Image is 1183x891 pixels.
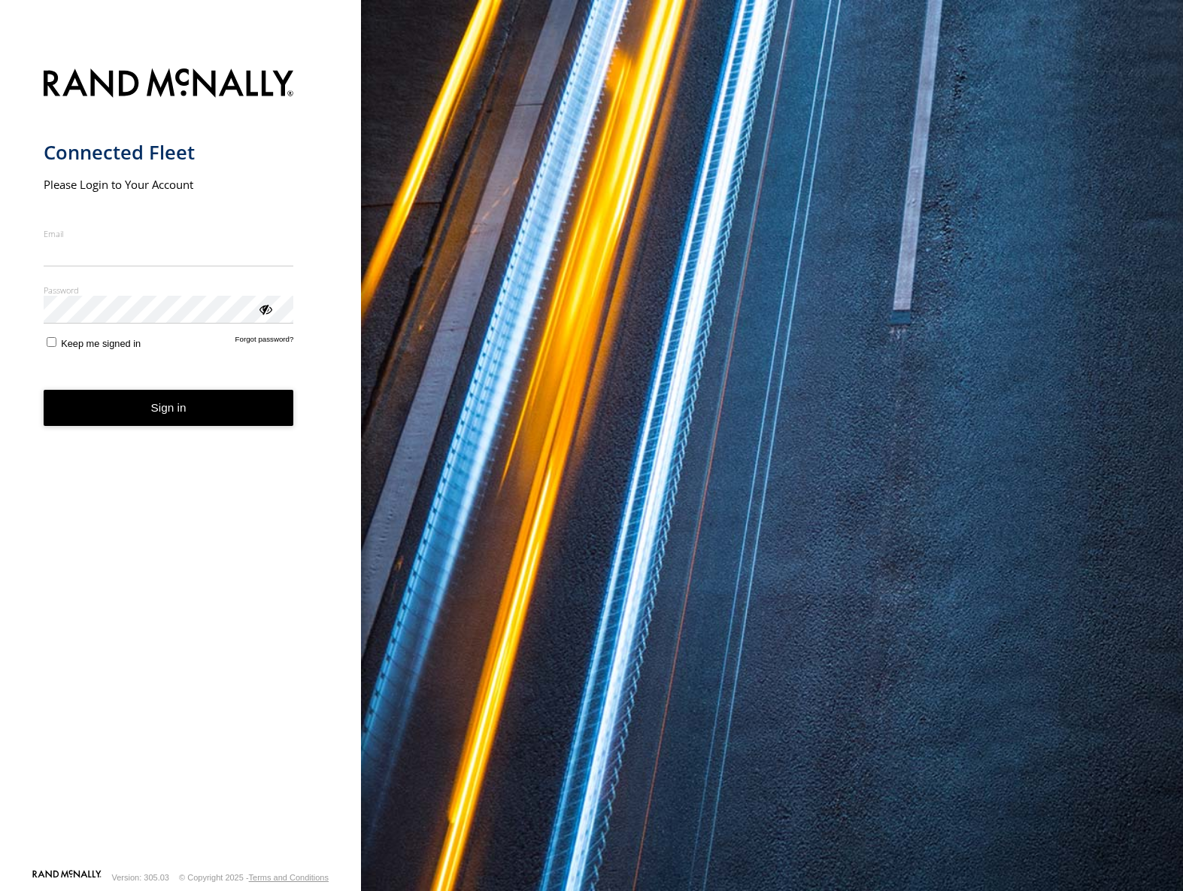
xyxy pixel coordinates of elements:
[47,337,56,347] input: Keep me signed in
[44,65,294,104] img: Rand McNally
[61,338,141,349] span: Keep me signed in
[249,873,329,882] a: Terms and Conditions
[112,873,169,882] div: Version: 305.03
[44,284,294,296] label: Password
[32,870,102,885] a: Visit our Website
[44,228,294,239] label: Email
[235,335,294,349] a: Forgot password?
[44,390,294,427] button: Sign in
[179,873,329,882] div: © Copyright 2025 -
[44,177,294,192] h2: Please Login to Your Account
[44,59,318,868] form: main
[257,301,272,316] div: ViewPassword
[44,140,294,165] h1: Connected Fleet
